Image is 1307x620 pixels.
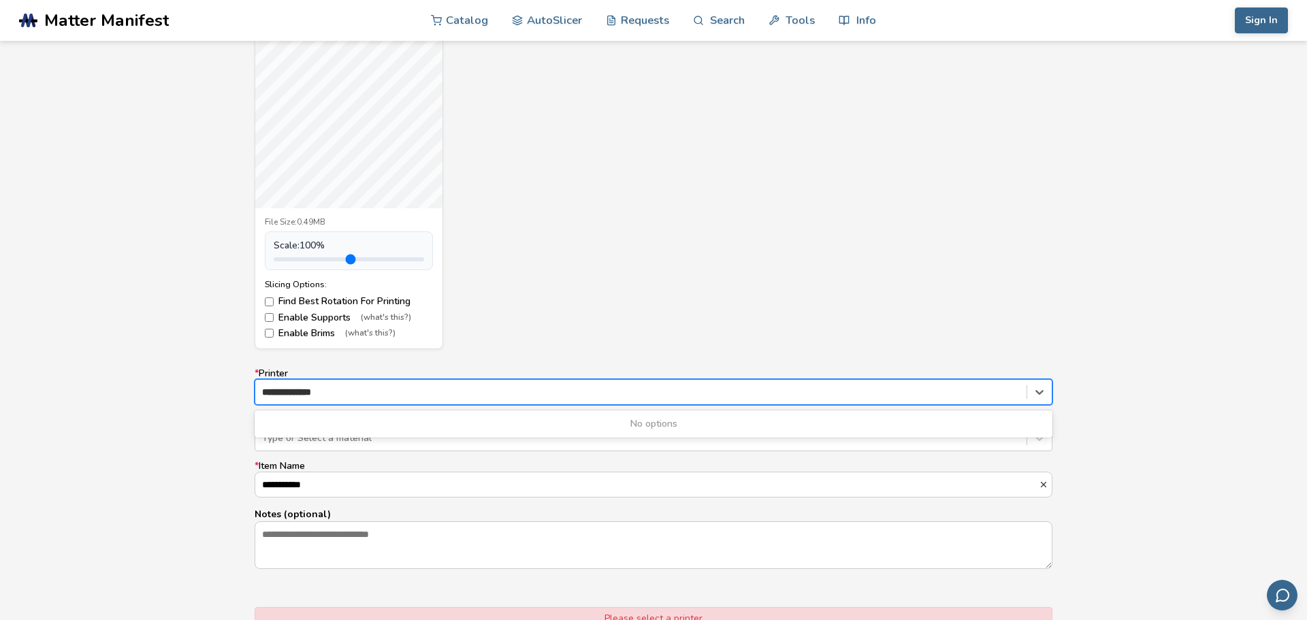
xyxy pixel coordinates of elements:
[265,328,433,339] label: Enable Brims
[265,297,274,306] input: Find Best Rotation For Printing
[265,313,274,322] input: Enable Supports(what's this?)
[44,11,169,30] span: Matter Manifest
[361,313,411,323] span: (what's this?)
[265,312,433,323] label: Enable Supports
[265,296,433,307] label: Find Best Rotation For Printing
[1267,580,1297,610] button: Send feedback via email
[262,387,330,397] input: *PrinterNo options
[345,329,396,338] span: (what's this?)
[255,507,1052,521] p: Notes (optional)
[255,413,1052,435] div: No options
[255,368,1052,405] label: Printer
[265,329,274,338] input: Enable Brims(what's this?)
[255,461,1052,497] label: Item Name
[265,218,433,227] div: File Size: 0.49MB
[1039,480,1052,489] button: *Item Name
[255,522,1052,568] textarea: Notes (optional)
[262,433,265,444] input: *MaterialType or Select a material
[274,240,325,251] span: Scale: 100 %
[255,472,1039,497] input: *Item Name
[1235,7,1288,33] button: Sign In
[265,280,433,289] div: Slicing Options:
